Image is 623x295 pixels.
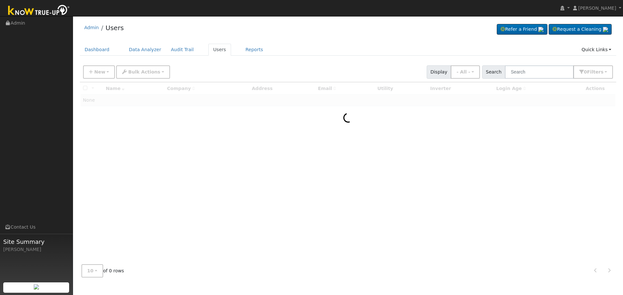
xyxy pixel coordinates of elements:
[497,24,547,35] a: Refer a Friend
[80,44,115,56] a: Dashboard
[573,65,613,79] button: 0Filters
[241,44,268,56] a: Reports
[427,65,451,79] span: Display
[549,24,612,35] a: Request a Cleaning
[105,24,124,32] a: Users
[577,44,616,56] a: Quick Links
[538,27,544,32] img: retrieve
[128,69,160,74] span: Bulk Actions
[81,264,124,278] span: of 0 rows
[84,25,99,30] a: Admin
[482,65,505,79] span: Search
[124,44,166,56] a: Data Analyzer
[451,65,480,79] button: - All -
[601,69,603,74] span: s
[94,69,105,74] span: New
[3,246,69,253] div: [PERSON_NAME]
[83,65,115,79] button: New
[81,264,103,278] button: 10
[505,65,574,79] input: Search
[3,237,69,246] span: Site Summary
[116,65,170,79] button: Bulk Actions
[87,268,94,273] span: 10
[34,284,39,289] img: retrieve
[603,27,608,32] img: retrieve
[578,6,616,11] span: [PERSON_NAME]
[208,44,231,56] a: Users
[587,69,604,74] span: Filter
[166,44,199,56] a: Audit Trail
[5,4,73,18] img: Know True-Up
